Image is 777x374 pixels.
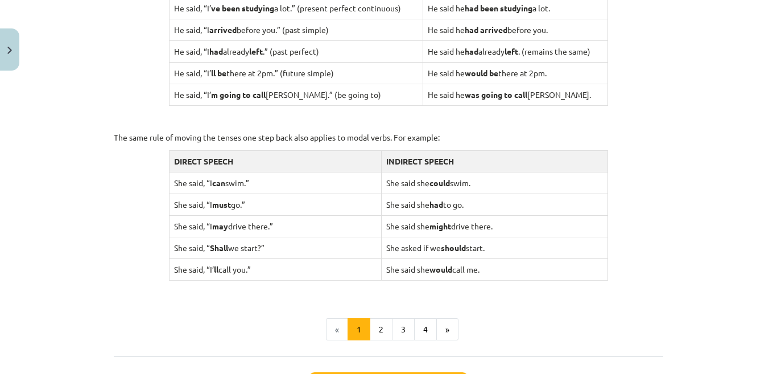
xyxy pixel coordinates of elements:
[114,131,663,143] p: The same rule of moving the tenses one step back also applies to modal verbs. For example:
[212,178,225,188] strong: can
[381,237,608,258] td: She asked if we start.
[465,46,478,56] strong: had
[381,194,608,215] td: She said she to go.
[465,24,507,35] strong: had arrived
[423,62,608,84] td: He said he there at 2pm.
[381,172,608,194] td: She said she swim.
[210,243,228,253] strong: Shall
[381,215,608,237] td: She said she drive there.
[392,318,415,341] button: 3
[429,264,452,274] strong: would
[423,84,608,105] td: He said he [PERSON_NAME].
[465,89,527,100] strong: was going to call
[212,199,231,209] strong: must
[465,3,532,13] strong: had been studying
[7,47,12,54] img: icon-close-lesson-0947bae3869378f0d4975bcd49f059093ad1ed9edebbc8119c70593378902aed.svg
[465,68,498,78] strong: would be
[169,172,381,194] td: She said, “I swim.”
[505,46,518,56] strong: left
[114,318,663,341] nav: Page navigation example
[348,318,370,341] button: 1
[169,237,381,258] td: She said, “ we start?”
[429,178,450,188] strong: could
[423,40,608,62] td: He said he already . (remains the same)
[169,150,381,172] td: DIRECT SPEECH
[429,221,451,231] strong: might
[370,318,392,341] button: 2
[169,19,423,40] td: He said, “I before you.” (past simple)
[169,62,423,84] td: He said, “I’ there at 2pm.” (future simple)
[249,46,263,56] strong: left
[169,84,423,105] td: He said, “I’ [PERSON_NAME].” (be going to)
[429,199,443,209] strong: had
[169,194,381,215] td: She said, “I go.”
[211,89,266,100] strong: m going to call
[381,258,608,280] td: She said she call me.
[169,215,381,237] td: She said, “I drive there.”
[211,68,226,78] strong: ll be
[209,24,237,35] strong: arrived
[381,150,608,172] td: INDIRECT SPEECH
[441,243,466,253] strong: should
[211,3,274,13] strong: ve been studying
[212,221,228,231] strong: may
[169,40,423,62] td: He said, “I already .” (past perfect)
[423,19,608,40] td: He said he before you.
[436,318,458,341] button: »
[214,264,218,274] strong: ll
[209,46,223,56] strong: had
[414,318,437,341] button: 4
[169,258,381,280] td: She said, “I’ call you.”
